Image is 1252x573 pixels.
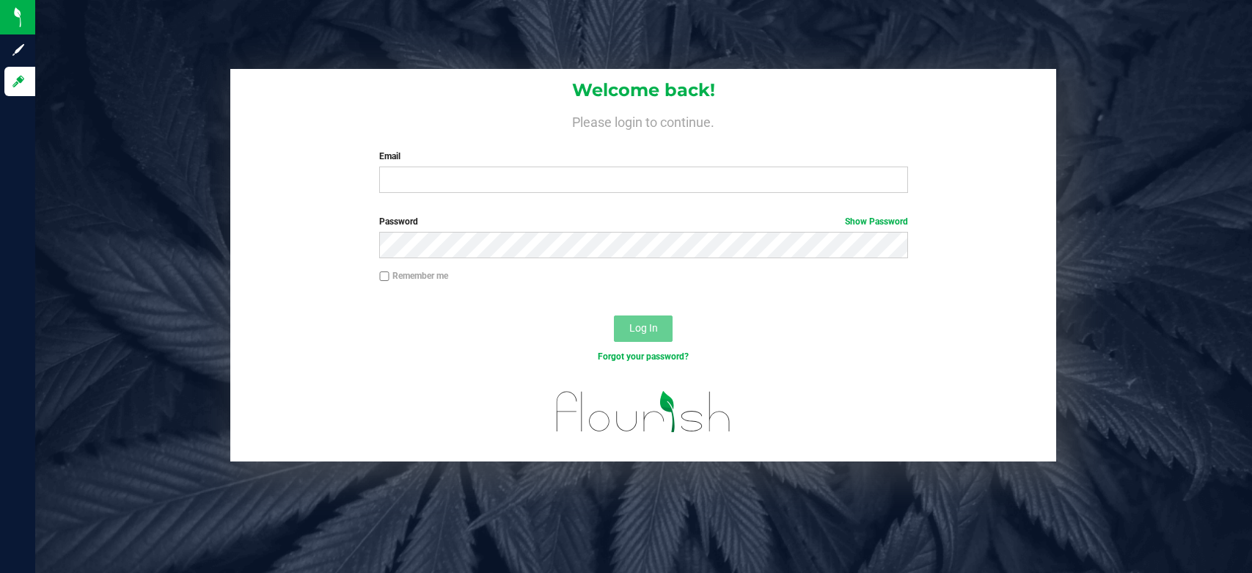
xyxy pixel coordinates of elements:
[845,216,908,227] a: Show Password
[379,216,418,227] span: Password
[11,43,26,57] inline-svg: Sign up
[379,150,908,163] label: Email
[614,315,673,342] button: Log In
[379,269,448,282] label: Remember me
[230,81,1056,100] h1: Welcome back!
[379,271,389,282] input: Remember me
[629,322,658,334] span: Log In
[11,74,26,89] inline-svg: Log in
[598,351,689,362] a: Forgot your password?
[541,379,747,445] img: flourish_logo.svg
[230,112,1056,129] h4: Please login to continue.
